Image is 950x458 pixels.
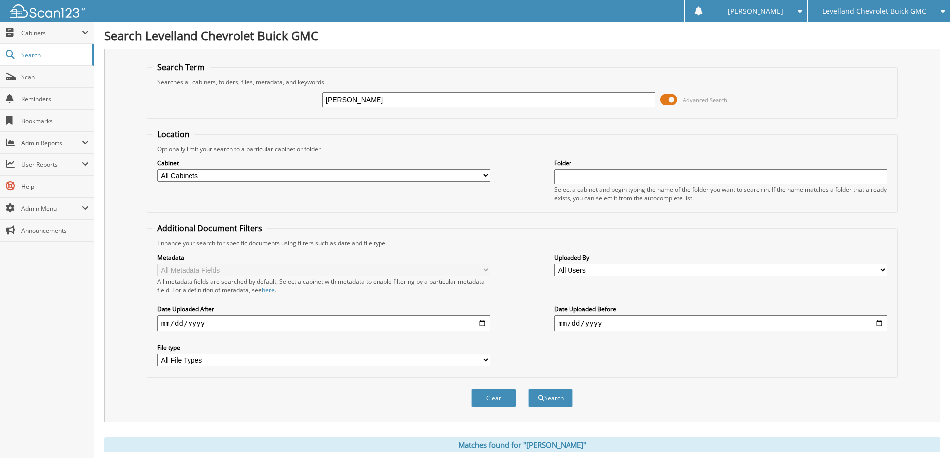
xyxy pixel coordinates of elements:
[152,62,210,73] legend: Search Term
[21,117,89,125] span: Bookmarks
[728,8,783,14] span: [PERSON_NAME]
[21,73,89,81] span: Scan
[528,389,573,407] button: Search
[554,159,887,167] label: Folder
[822,8,926,14] span: Levelland Chevrolet Buick GMC
[554,315,887,331] input: end
[554,253,887,262] label: Uploaded By
[554,305,887,313] label: Date Uploaded Before
[554,185,887,202] div: Select a cabinet and begin typing the name of the folder you want to search in. If the name match...
[262,286,275,294] a: here
[157,277,490,294] div: All metadata fields are searched by default. Select a cabinet with metadata to enable filtering b...
[21,95,89,103] span: Reminders
[21,139,82,147] span: Admin Reports
[152,239,892,247] div: Enhance your search for specific documents using filters such as date and file type.
[21,160,82,169] span: User Reports
[152,129,194,140] legend: Location
[21,182,89,191] span: Help
[104,27,940,44] h1: Search Levelland Chevrolet Buick GMC
[10,4,85,18] img: scan123-logo-white.svg
[21,204,82,213] span: Admin Menu
[152,78,892,86] div: Searches all cabinets, folders, files, metadata, and keywords
[21,226,89,235] span: Announcements
[157,159,490,167] label: Cabinet
[152,223,267,234] legend: Additional Document Filters
[683,96,727,104] span: Advanced Search
[104,437,940,452] div: Matches found for "[PERSON_NAME]"
[157,305,490,313] label: Date Uploaded After
[21,29,82,37] span: Cabinets
[157,343,490,352] label: File type
[471,389,516,407] button: Clear
[21,51,87,59] span: Search
[152,145,892,153] div: Optionally limit your search to a particular cabinet or folder
[157,253,490,262] label: Metadata
[157,315,490,331] input: start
